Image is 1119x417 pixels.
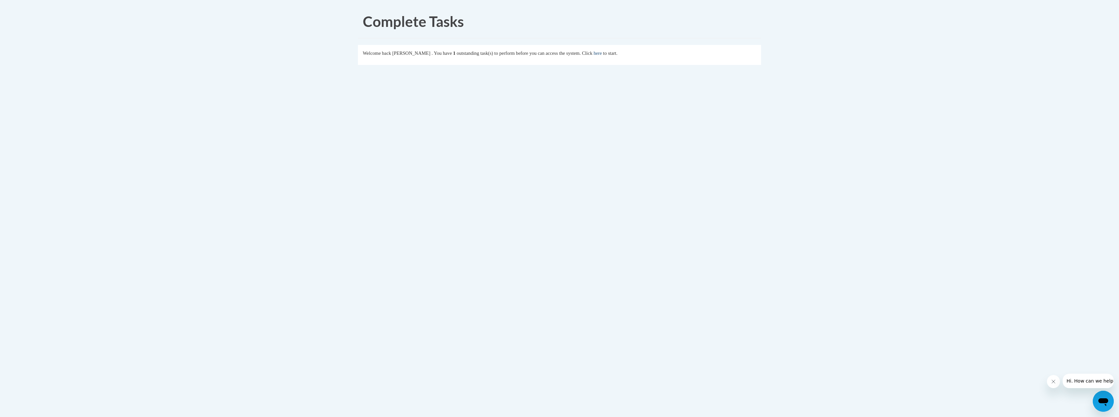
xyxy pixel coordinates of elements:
[1063,374,1114,388] iframe: Message from company
[363,13,464,30] span: Complete Tasks
[1047,375,1060,388] iframe: Close message
[432,51,452,56] span: . You have
[457,51,592,56] span: outstanding task(s) to perform before you can access the system. Click
[392,51,430,56] span: [PERSON_NAME]
[1093,391,1114,412] iframe: Button to launch messaging window
[603,51,618,56] span: to start.
[453,51,455,56] span: 1
[4,5,53,10] span: Hi. How can we help?
[363,51,391,56] span: Welcome back
[594,51,602,56] a: here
